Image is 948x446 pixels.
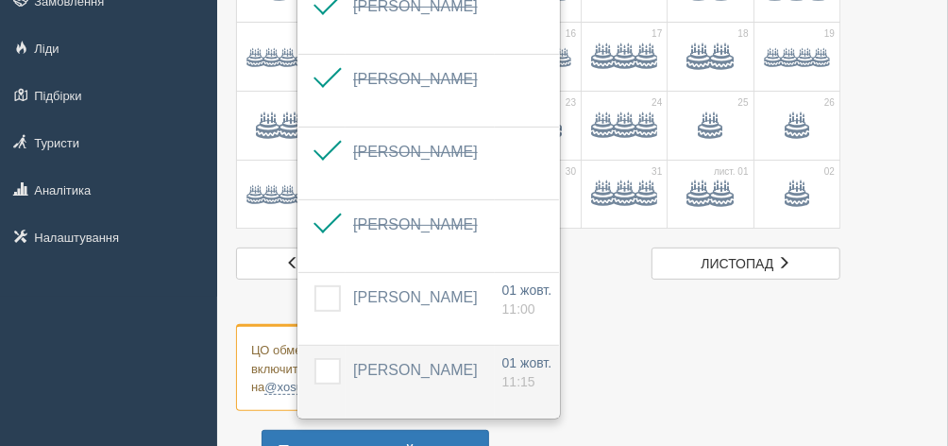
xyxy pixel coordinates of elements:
[824,165,835,179] span: 02
[502,355,552,370] span: 01 жовт.
[502,281,552,318] a: 01 жовт. 11:00
[353,362,478,378] a: [PERSON_NAME]
[738,27,749,41] span: 18
[236,248,425,280] a: вересень
[824,96,835,110] span: 26
[566,165,576,179] span: 30
[652,165,662,179] span: 31
[502,283,552,298] span: 01 жовт.
[353,216,478,232] a: [PERSON_NAME]
[353,71,478,87] a: [PERSON_NAME]
[353,289,478,305] a: [PERSON_NAME]
[502,301,535,317] span: 11:00
[236,324,519,410] div: ЦО обмежив Ваш доступ до СРМ. Щоб включити повний доступ напишіть на
[652,248,840,280] a: листопад
[353,144,478,160] a: [PERSON_NAME]
[714,165,749,179] span: лист. 01
[652,96,662,110] span: 24
[702,256,774,271] span: листопад
[502,353,552,391] a: 01 жовт. 11:15
[652,27,662,41] span: 17
[566,96,576,110] span: 23
[502,374,535,389] span: 11:15
[566,27,576,41] span: 16
[824,27,835,41] span: 19
[264,380,330,395] a: @xosupport
[738,96,749,110] span: 25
